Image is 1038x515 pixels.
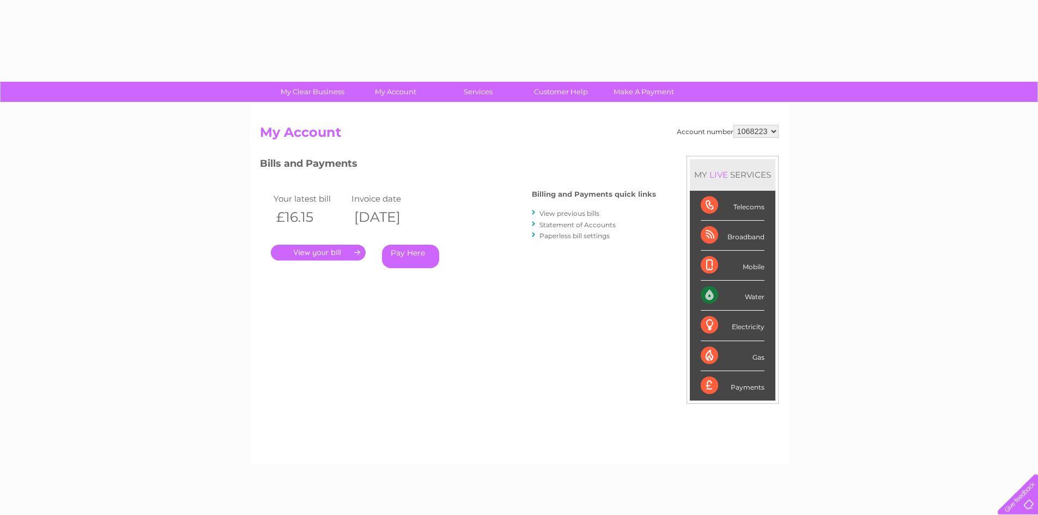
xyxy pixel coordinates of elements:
[707,169,730,180] div: LIVE
[271,206,349,228] th: £16.15
[271,245,366,260] a: .
[539,232,610,240] a: Paperless bill settings
[260,125,779,146] h2: My Account
[701,311,764,341] div: Electricity
[349,191,427,206] td: Invoice date
[382,245,439,268] a: Pay Here
[701,221,764,251] div: Broadband
[690,159,775,190] div: MY SERVICES
[701,251,764,281] div: Mobile
[433,82,523,102] a: Services
[516,82,606,102] a: Customer Help
[701,191,764,221] div: Telecoms
[260,156,656,175] h3: Bills and Payments
[677,125,779,138] div: Account number
[349,206,427,228] th: [DATE]
[268,82,357,102] a: My Clear Business
[271,191,349,206] td: Your latest bill
[539,221,616,229] a: Statement of Accounts
[701,281,764,311] div: Water
[532,190,656,198] h4: Billing and Payments quick links
[701,341,764,371] div: Gas
[350,82,440,102] a: My Account
[539,209,599,217] a: View previous bills
[599,82,689,102] a: Make A Payment
[701,371,764,401] div: Payments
